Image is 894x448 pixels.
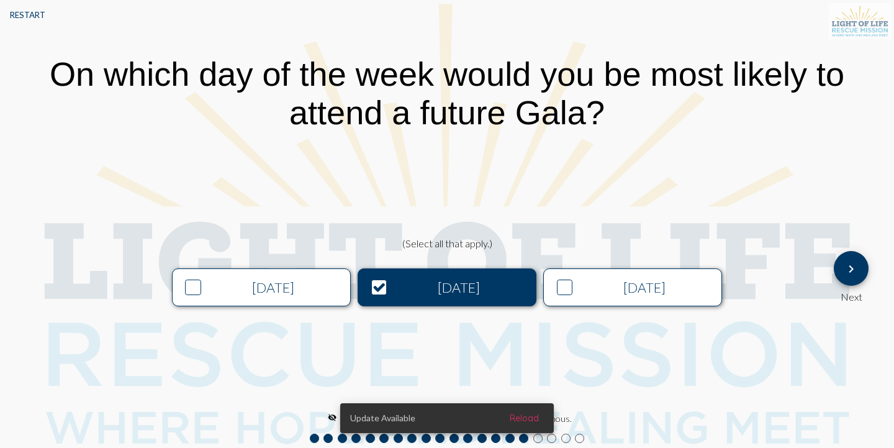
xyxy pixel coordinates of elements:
[500,407,549,429] button: Reload
[350,412,415,424] span: Update Available
[844,262,859,277] mat-icon: Next Question
[829,3,891,39] img: S3sv4husPy3OnmXPJJZdccskll1xyySWXXHLJ5UnyHy6BOXz+iFDiAAAAAElFTkSuQmCC
[65,237,829,249] div: (Select all that apply.)
[391,280,527,296] div: [DATE]
[510,413,539,424] span: Reload
[14,55,881,132] div: On which day of the week would you be most likely to attend a future Gala?
[834,286,869,303] div: Next
[205,280,341,296] div: [DATE]
[834,251,869,286] button: Next Question
[172,268,351,306] button: [DATE]
[358,268,536,306] button: [DATE]
[543,268,722,306] button: [DATE]
[576,280,713,296] div: [DATE]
